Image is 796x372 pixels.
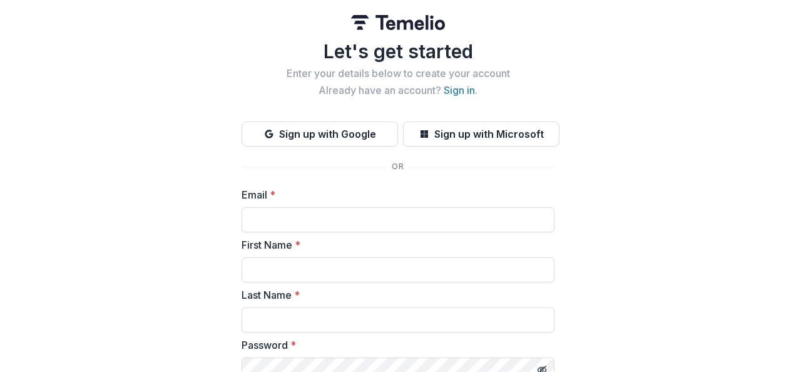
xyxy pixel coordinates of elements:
label: Email [242,187,547,202]
label: Last Name [242,287,547,302]
label: First Name [242,237,547,252]
button: Sign up with Google [242,121,398,147]
a: Sign in [444,84,475,96]
h1: Let's get started [242,40,554,63]
img: Temelio [351,15,445,30]
h2: Already have an account? . [242,85,554,96]
button: Sign up with Microsoft [403,121,559,147]
label: Password [242,338,547,353]
h2: Enter your details below to create your account [242,68,554,80]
